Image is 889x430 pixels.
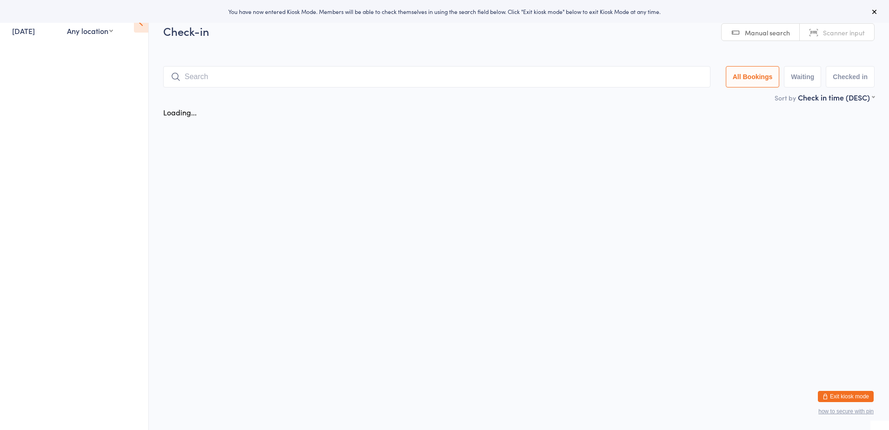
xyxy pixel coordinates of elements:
[67,26,113,36] div: Any location
[12,26,35,36] a: [DATE]
[823,28,865,37] span: Scanner input
[745,28,790,37] span: Manual search
[818,408,874,415] button: how to secure with pin
[163,23,875,39] h2: Check-in
[775,93,796,102] label: Sort by
[798,92,875,102] div: Check in time (DESC)
[726,66,780,87] button: All Bookings
[826,66,875,87] button: Checked in
[818,391,874,402] button: Exit kiosk mode
[784,66,821,87] button: Waiting
[15,7,874,15] div: You have now entered Kiosk Mode. Members will be able to check themselves in using the search fie...
[163,66,710,87] input: Search
[163,107,197,117] div: Loading...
